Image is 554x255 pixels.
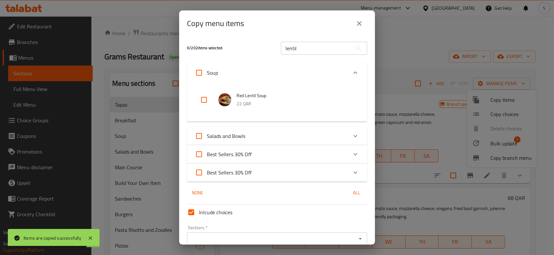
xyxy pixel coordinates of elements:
h2: Copy menu items [187,18,244,29]
input: Search in items [281,42,352,55]
button: Open [356,234,365,243]
span: All [349,189,364,197]
label: Acknowledge [191,146,252,162]
button: All [346,187,367,199]
label: Acknowledge [191,128,245,144]
img: Red Lentil Soup [218,93,231,106]
div: Expand [187,62,367,83]
div: Expand [187,127,367,145]
span: Best Sellers 30% Off [207,149,252,159]
span: Salads and Bowls [207,131,245,141]
p: 22 QAR [237,100,354,108]
label: Acknowledge [191,165,252,180]
span: Red Lentil Soup [237,92,354,100]
button: close [351,16,367,31]
div: Expand [187,145,367,163]
span: Best Sellers 30% Off [207,168,252,177]
div: Expand [187,83,367,122]
label: Acknowledge [191,65,218,81]
span: Inlcude choices [199,208,232,216]
div: Items are copied successfully [23,234,81,242]
span: None [190,189,205,197]
input: Select section [189,234,354,243]
button: None [187,187,208,199]
span: Soup [207,68,218,78]
div: Expand [187,163,367,182]
h5: 0 / 202 items selected [187,45,273,51]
